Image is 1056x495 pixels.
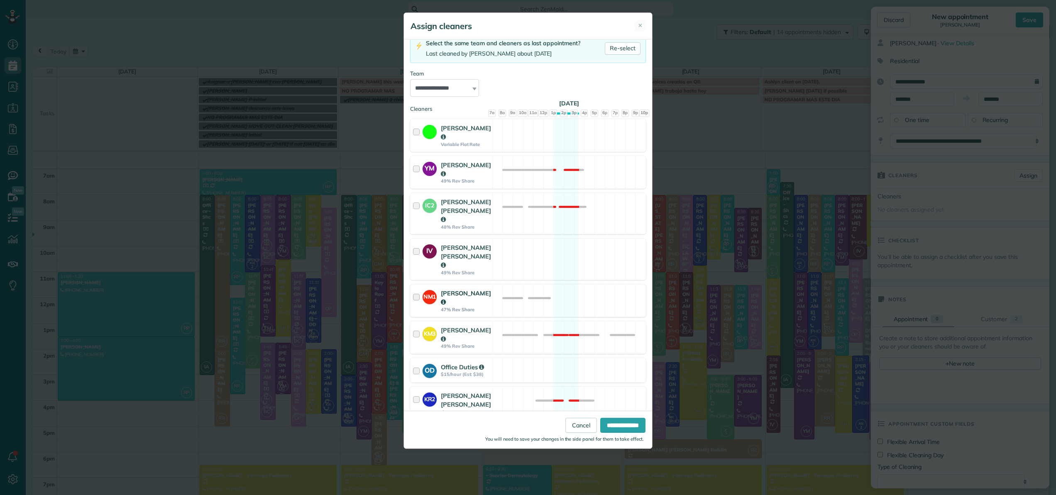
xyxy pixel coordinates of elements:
[410,105,646,107] div: Cleaners
[426,49,580,58] div: Last cleaned by [PERSON_NAME] about [DATE]
[441,244,491,269] strong: [PERSON_NAME] [PERSON_NAME]
[441,363,484,371] strong: Office Duties
[423,290,437,301] strong: NM1
[441,124,491,141] strong: [PERSON_NAME]
[605,42,640,55] a: Re-select
[441,392,491,417] strong: [PERSON_NAME] [PERSON_NAME]
[411,20,472,32] h5: Assign cleaners
[441,371,490,377] strong: $15/hour (Est: $38)
[423,327,437,338] strong: KM3
[485,436,644,442] small: You will need to save your changes in the side panel for them to take effect.
[441,161,491,178] strong: [PERSON_NAME]
[441,178,491,184] strong: 49% Rev Share
[423,199,437,210] strong: IC2
[410,70,646,78] div: Team
[423,364,437,376] strong: OD
[441,270,491,276] strong: 49% Rev Share
[416,41,423,50] img: lightning-bolt-icon-94e5364df696ac2de96d3a42b8a9ff6ba979493684c50e6bbbcda72601fa0d29.png
[441,198,491,224] strong: [PERSON_NAME] [PERSON_NAME]
[441,224,491,230] strong: 48% Rev Share
[423,244,437,256] strong: IV
[441,289,491,306] strong: [PERSON_NAME]
[426,39,580,48] div: Select the same team and cleaners as last appointment?
[441,343,491,349] strong: 49% Rev Share
[638,22,643,29] span: ✕
[441,141,491,147] strong: Variable Flat Rate
[441,326,491,343] strong: [PERSON_NAME]
[565,418,597,433] a: Cancel
[441,307,491,312] strong: 47% Rev Share
[423,393,437,404] strong: KR2
[423,162,437,173] strong: YM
